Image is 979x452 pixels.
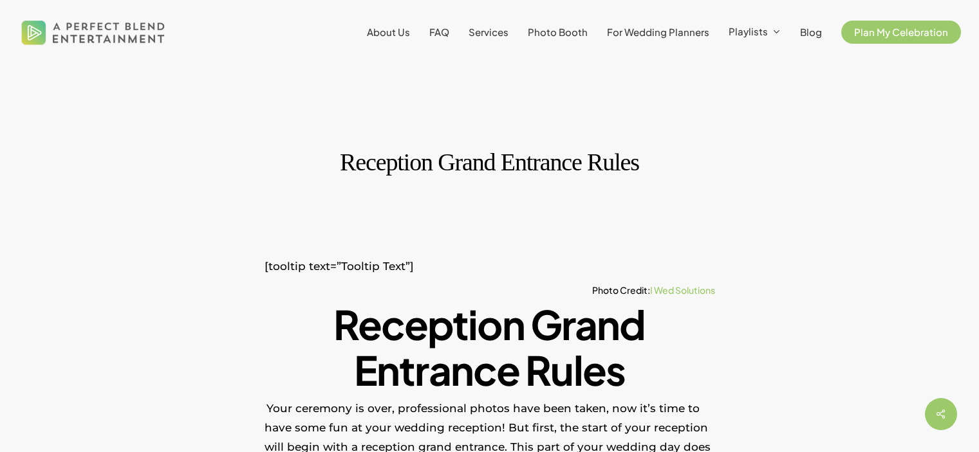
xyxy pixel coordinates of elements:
[367,26,410,38] span: About Us
[841,27,961,37] a: Plan My Celebration
[469,26,508,38] span: Services
[650,284,715,296] a: I Wed Solutions
[469,27,508,37] a: Services
[265,135,715,189] h1: Reception Grand Entrance Rules
[333,299,645,395] strong: Reception Grand Entrance Rules
[607,27,709,37] a: For Wedding Planners
[528,26,588,38] span: Photo Booth
[607,26,709,38] span: For Wedding Planners
[528,27,588,37] a: Photo Booth
[429,27,449,37] a: FAQ
[367,27,410,37] a: About Us
[854,26,948,38] span: Plan My Celebration
[729,25,768,37] span: Playlists
[265,282,715,298] h6: Photo Credit:
[800,27,822,37] a: Blog
[800,26,822,38] span: Blog
[429,26,449,38] span: FAQ
[729,26,781,38] a: Playlists
[18,9,169,55] img: A Perfect Blend Entertainment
